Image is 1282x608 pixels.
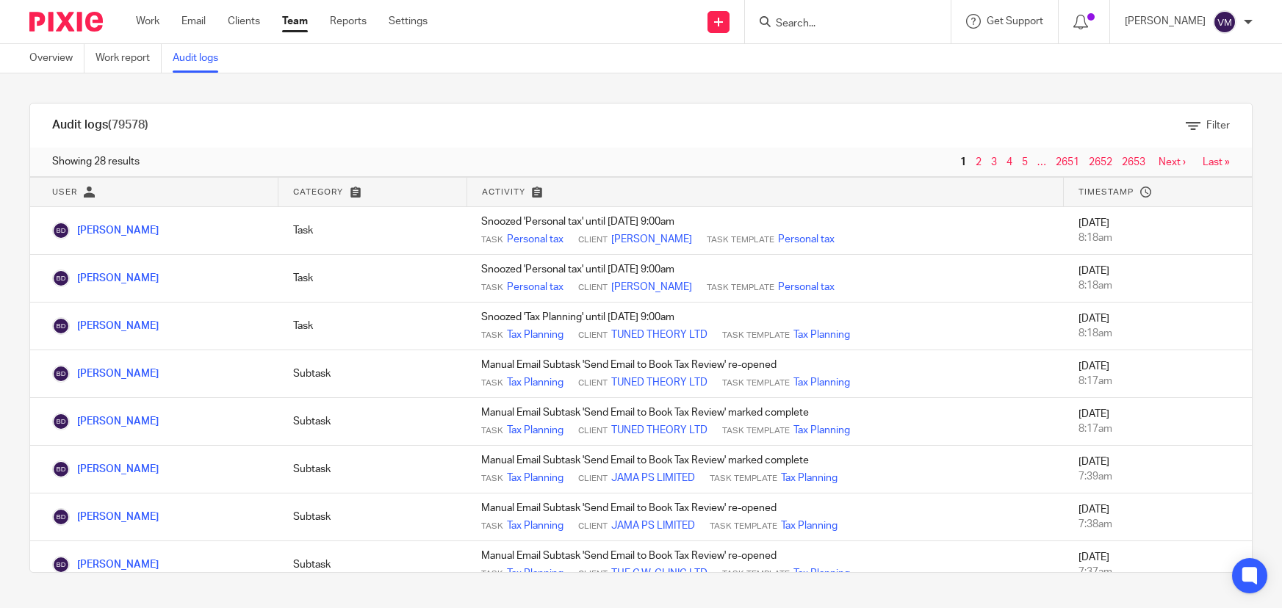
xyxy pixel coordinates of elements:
span: Task [481,521,503,532]
span: Task [481,377,503,389]
a: 2651 [1056,157,1079,167]
td: [DATE] [1064,398,1252,446]
span: Task [481,330,503,341]
td: [DATE] [1064,446,1252,493]
a: Tax Planning [507,375,563,390]
span: Task [481,568,503,580]
a: 5 [1022,157,1028,167]
a: Team [282,14,308,29]
a: [PERSON_NAME] [52,225,159,236]
a: Settings [389,14,428,29]
a: TUNED THEORY LTD [611,375,707,390]
span: Task Template [710,473,777,485]
a: THE C.W. CLINIC LTD [611,566,707,581]
a: Tax Planning [507,518,563,533]
td: Subtask [278,446,467,493]
img: Barbara Demetriou [52,460,70,478]
span: Task Template [722,330,790,341]
a: Tax Planning [507,566,563,581]
span: Client [578,377,608,389]
td: Snoozed 'Personal tax' until [DATE] 9:00am [467,207,1063,255]
p: [PERSON_NAME] [1125,14,1206,29]
span: Task Template [722,377,790,389]
span: Client [578,521,608,532]
a: Audit logs [173,44,229,73]
a: TUNED THEORY LTD [611,423,707,438]
a: Clients [228,14,260,29]
a: Personal tax [507,280,563,294]
a: Personal tax [507,232,563,247]
img: Barbara Demetriou [52,222,70,239]
a: [PERSON_NAME] [52,464,159,474]
a: [PERSON_NAME] [52,560,159,570]
td: Subtask [278,541,467,589]
a: Work [136,14,159,29]
a: Tax Planning [507,423,563,438]
td: Manual Email Subtask 'Send Email to Book Tax Review' re-opened [467,350,1063,398]
td: [DATE] [1064,255,1252,303]
a: [PERSON_NAME] [52,369,159,379]
a: Last » [1203,157,1230,167]
span: Client [578,568,608,580]
a: Tax Planning [507,471,563,485]
a: JAMA PS LIMITED [611,518,695,533]
span: Task [481,234,503,246]
div: 8:17am [1078,421,1237,436]
a: Tax Planning [507,327,563,342]
a: [PERSON_NAME] [611,280,692,294]
td: [DATE] [1064,207,1252,255]
a: TUNED THEORY LTD [611,327,707,342]
a: Email [181,14,206,29]
td: Manual Email Subtask 'Send Email to Book Tax Review' marked complete [467,446,1063,493]
td: Manual Email Subtask 'Send Email to Book Tax Review' marked complete [467,398,1063,446]
a: Personal tax [778,280,835,294]
span: Filter [1206,120,1230,131]
span: Client [578,473,608,485]
input: Search [774,18,907,31]
a: Tax Planning [793,566,850,581]
img: Barbara Demetriou [52,413,70,430]
span: User [52,188,77,196]
a: 2 [976,157,982,167]
a: Tax Planning [793,375,850,390]
span: Task Template [707,282,774,294]
span: Task Template [707,234,774,246]
span: Task Template [710,521,777,532]
div: 7:39am [1078,469,1237,484]
a: 2653 [1122,157,1145,167]
a: Work report [96,44,162,73]
td: Task [278,207,467,255]
a: Tax Planning [793,327,850,342]
span: … [1034,153,1050,171]
span: Activity [482,188,525,196]
div: 7:38am [1078,517,1237,532]
span: Client [578,330,608,341]
a: Tax Planning [781,518,838,533]
img: svg%3E [1213,10,1236,34]
img: Barbara Demetriou [52,508,70,526]
td: [DATE] [1064,541,1252,589]
td: Snoozed 'Tax Planning' until [DATE] 9:00am [467,303,1063,350]
img: Barbara Demetriou [52,365,70,383]
span: Timestamp [1078,188,1134,196]
span: Client [578,234,608,246]
td: Subtask [278,398,467,446]
div: 8:18am [1078,278,1237,293]
a: 4 [1006,157,1012,167]
a: JAMA PS LIMITED [611,471,695,485]
td: [DATE] [1064,303,1252,350]
span: 1 [957,153,970,171]
a: Next › [1159,157,1186,167]
div: 8:18am [1078,231,1237,245]
td: Snoozed 'Personal tax' until [DATE] 9:00am [467,255,1063,303]
span: Task [481,425,503,437]
td: Manual Email Subtask 'Send Email to Book Tax Review' re-opened [467,493,1063,541]
a: Personal tax [778,232,835,247]
nav: pager [957,156,1230,168]
td: Subtask [278,493,467,541]
img: Barbara Demetriou [52,269,70,287]
a: [PERSON_NAME] [52,512,159,522]
td: [DATE] [1064,493,1252,541]
td: Subtask [278,350,467,398]
a: [PERSON_NAME] [611,232,692,247]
